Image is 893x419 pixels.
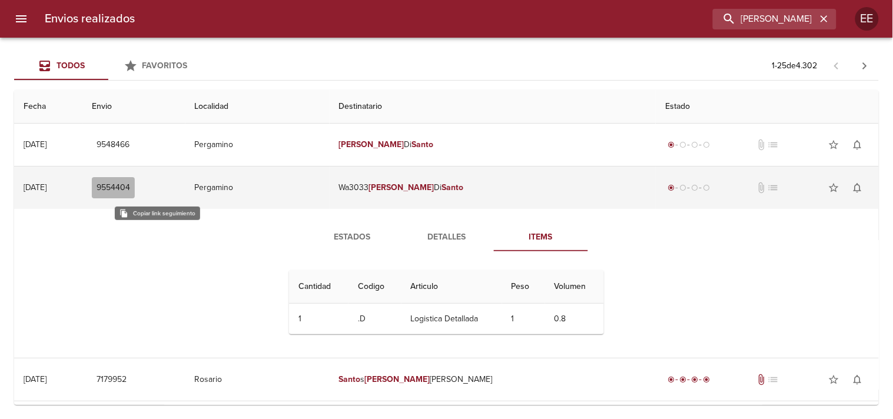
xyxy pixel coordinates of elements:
span: No tiene pedido asociado [768,139,779,151]
input: buscar [713,9,816,29]
span: star_border [828,182,840,194]
em: Santo [339,374,361,384]
td: Logistica Detallada [401,304,502,334]
span: 9548466 [97,138,130,152]
span: star_border [828,374,840,385]
span: star_border [828,139,840,151]
th: Cantidad [289,270,348,304]
div: [DATE] [24,139,47,149]
span: radio_button_checked [668,376,675,383]
td: Pergamino [185,124,330,166]
span: Pagina siguiente [851,52,879,80]
button: Agregar a favoritos [822,133,846,157]
button: Agregar a favoritos [822,368,846,391]
th: Envio [82,90,185,124]
td: Rosario [185,358,330,401]
th: Volumen [545,270,604,304]
td: 0.8 [545,304,604,334]
span: No tiene documentos adjuntos [756,182,768,194]
span: radio_button_checked [691,376,698,383]
span: radio_button_unchecked [691,184,698,191]
th: Peso [502,270,545,304]
span: radio_button_unchecked [679,141,686,148]
th: Codigo [348,270,401,304]
span: No tiene pedido asociado [768,182,779,194]
button: Agregar a favoritos [822,176,846,199]
button: 7179952 [92,369,131,391]
em: [PERSON_NAME] [369,182,434,192]
span: radio_button_checked [668,184,675,191]
button: Activar notificaciones [846,176,869,199]
div: [DATE] [24,182,47,192]
span: 9554404 [97,181,130,195]
button: 9554404 [92,177,135,199]
div: Tabs Envios [14,52,202,80]
button: 9548466 [92,134,134,156]
td: 1 [289,304,348,334]
th: Articulo [401,270,502,304]
span: notifications_none [852,182,864,194]
em: [PERSON_NAME] [365,374,430,384]
h6: Envios realizados [45,9,135,28]
button: menu [7,5,35,33]
span: notifications_none [852,374,864,385]
em: Santo [441,182,463,192]
span: notifications_none [852,139,864,151]
span: radio_button_checked [668,141,675,148]
span: No tiene documentos adjuntos [756,139,768,151]
span: Detalles [407,230,487,245]
th: Estado [656,90,879,124]
td: s [PERSON_NAME] [330,358,656,401]
span: No tiene pedido asociado [768,374,779,385]
div: EE [855,7,879,31]
td: .D [348,304,401,334]
table: Tabla de Items [289,270,604,334]
div: [DATE] [24,374,47,384]
span: radio_button_checked [703,376,710,383]
em: Santo [411,139,433,149]
span: Items [501,230,581,245]
span: radio_button_checked [679,376,686,383]
span: 7179952 [97,373,127,387]
span: Estados [313,230,393,245]
td: 1 [502,304,545,334]
th: Fecha [14,90,82,124]
span: radio_button_unchecked [679,184,686,191]
em: [PERSON_NAME] [339,139,404,149]
span: Todos [57,61,85,71]
p: 1 - 25 de 4.302 [772,60,818,72]
td: Di [330,124,656,166]
span: Favoritos [142,61,188,71]
td: Wa3033 Di [330,167,656,209]
th: Localidad [185,90,330,124]
div: Generado [665,182,712,194]
span: radio_button_unchecked [691,141,698,148]
div: Tabs detalle de guia [306,223,588,251]
span: radio_button_unchecked [703,184,710,191]
span: Pagina anterior [822,59,851,71]
th: Destinatario [330,90,656,124]
div: Entregado [665,374,712,385]
div: Generado [665,139,712,151]
span: Tiene documentos adjuntos [756,374,768,385]
td: Pergamino [185,167,330,209]
button: Activar notificaciones [846,368,869,391]
button: Activar notificaciones [846,133,869,157]
span: radio_button_unchecked [703,141,710,148]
